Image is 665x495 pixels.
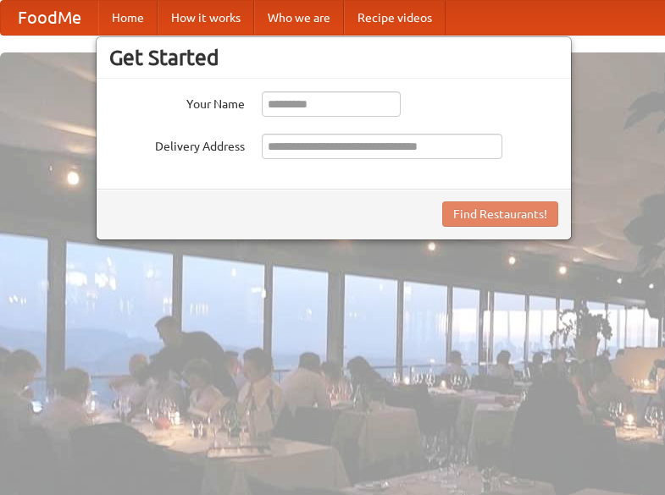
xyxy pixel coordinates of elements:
[109,134,245,155] label: Delivery Address
[109,45,558,70] h3: Get Started
[442,201,558,227] button: Find Restaurants!
[344,1,446,35] a: Recipe videos
[109,91,245,113] label: Your Name
[98,1,158,35] a: Home
[1,1,98,35] a: FoodMe
[158,1,254,35] a: How it works
[254,1,344,35] a: Who we are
